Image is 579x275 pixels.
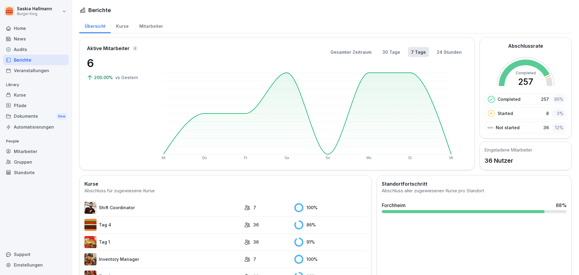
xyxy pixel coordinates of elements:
[546,110,549,117] p: 8
[3,146,69,157] a: Mitarbeiter
[57,113,67,120] div: New
[379,199,569,216] a: Forchheim88%
[285,156,289,160] text: Sa
[84,253,241,265] a: Inventory Manager
[115,74,138,81] p: vs Gestern
[541,96,549,102] p: 257
[552,95,565,104] div: 85 %
[253,222,259,228] p: 36
[3,55,69,65] a: Berichte
[87,55,147,71] p: 6
[84,236,241,248] a: Tag 1
[202,156,207,160] text: Do
[253,239,259,245] p: 36
[84,202,241,214] a: Shift Coordinator
[3,23,69,34] a: Home
[382,187,567,194] div: Abschluss aller zugewiesenen Kurse pro Standort
[326,156,330,160] text: So
[134,18,168,33] a: Mitarbeiter
[327,47,375,57] button: Gesamter Zeitraum
[366,156,372,160] text: Mo
[84,236,96,248] img: kxzo5hlrfunza98hyv09v55a.png
[3,44,69,55] a: Audits
[84,180,367,187] h2: Kurse
[17,12,52,16] p: Burger King
[294,203,367,212] div: 100 %
[294,255,367,264] div: 100 %
[552,109,565,118] div: 3 %
[3,34,69,44] a: News
[449,156,453,160] text: Mi
[79,18,111,33] a: Übersicht
[3,111,69,122] div: Dokumente
[3,65,69,76] a: Veranstaltungen
[543,124,549,131] p: 36
[294,238,367,247] div: 91 %
[382,180,567,187] h2: Standortfortschritt
[253,256,256,262] p: 7
[84,219,96,231] img: a35kjdk9hf9utqmhbz0ibbvi.png
[434,47,465,57] button: 24 Stunden
[294,220,367,229] div: 86 %
[408,47,429,57] button: 7 Tage
[84,219,241,231] a: Tag 4
[496,124,520,131] p: Not started
[3,122,69,132] a: Automatisierungen
[162,156,166,160] text: Mi
[552,123,565,132] div: 12 %
[244,156,247,160] text: Fr
[84,253,96,265] img: o1h5p6rcnzw0lu1jns37xjxx.png
[3,260,69,270] a: Einstellungen
[556,202,567,209] div: 88 %
[3,249,69,260] div: Support
[382,202,406,209] div: Forchheim
[253,204,256,211] p: 7
[485,147,532,153] h5: Eingeladene Mitarbeiter
[3,136,69,146] p: People
[84,202,96,214] img: q4kvd0p412g56irxfxn6tm8s.png
[111,18,134,33] a: Kurse
[3,167,69,178] a: Standorte
[3,100,69,111] a: Pfade
[508,42,543,50] h2: Abschlussrate
[17,6,52,11] p: Saskia Hallmann
[3,111,69,122] a: DokumenteNew
[87,45,130,52] p: Aktive Mitarbeiter
[3,157,69,167] a: Gruppen
[3,90,69,100] a: Kurse
[485,156,532,165] p: 36 Nutzer
[3,80,69,90] p: Library
[498,110,513,117] p: Started
[94,74,114,81] p: 200.00%
[408,156,412,160] text: Di
[84,187,367,194] div: Abschluss für zugewiesene Kurse
[88,6,111,14] h1: Berichte
[379,47,403,57] button: 30 Tage
[498,96,520,102] p: Completed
